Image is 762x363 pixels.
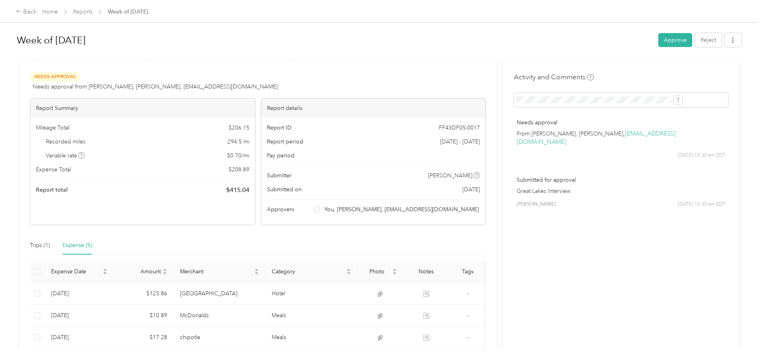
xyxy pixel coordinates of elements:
[45,261,114,283] th: Expense Date
[267,171,292,180] span: Submitter
[265,305,357,327] td: Meals
[517,130,725,146] p: From [PERSON_NAME], [PERSON_NAME],
[346,267,351,272] span: caret-up
[403,261,449,283] th: Notes
[114,261,174,283] th: Amount
[346,271,351,276] span: caret-down
[449,261,486,283] th: Tags
[45,305,114,327] td: 10-1-2025
[30,98,255,118] div: Report Summary
[30,241,50,250] div: Trips (1)
[265,327,357,349] td: Meals
[108,8,148,16] span: Week of [DATE]
[17,31,653,50] h1: Week of September 29 2025
[180,268,253,275] span: Merchant
[392,267,397,272] span: caret-up
[267,124,292,132] span: Report ID
[254,271,259,276] span: caret-down
[174,283,266,305] td: Hilton Garden Inn
[695,33,722,47] button: Reject
[462,185,480,194] span: [DATE]
[120,268,161,275] span: Amount
[357,261,403,283] th: Photo
[51,268,101,275] span: Expense Date
[265,283,357,305] td: Hotel
[227,151,249,160] span: $ 0.70 / mi
[45,283,114,305] td: 10-1-2025
[267,137,303,146] span: Report period
[272,268,345,275] span: Category
[449,305,486,327] td: -
[229,165,249,174] span: $ 208.89
[174,327,266,349] td: chipotle
[439,124,480,132] span: FF43DF05-0017
[33,82,278,91] span: Needs approval from [PERSON_NAME], [PERSON_NAME], [EMAIL_ADDRESS][DOMAIN_NAME]
[103,267,107,272] span: caret-up
[36,124,69,132] span: Mileage Total
[678,152,725,159] span: [DATE] 10:30 am EDT
[36,186,68,194] span: Report total
[42,8,58,15] a: Home
[449,327,486,349] td: -
[428,171,472,180] span: [PERSON_NAME]
[517,118,725,127] p: Needs approval
[658,33,692,47] button: Approve
[265,261,357,283] th: Category
[162,271,167,276] span: caret-down
[717,318,762,363] iframe: Everlance-gr Chat Button Frame
[227,137,249,146] span: 294.5 mi
[514,72,594,82] h4: Activity and Comments
[324,205,479,214] span: You, [PERSON_NAME], [EMAIL_ADDRESS][DOMAIN_NAME]
[517,176,725,184] p: Submitted for approval
[440,137,480,146] span: [DATE] - [DATE]
[678,201,725,208] span: [DATE] 10:30 am EDT
[267,151,294,160] span: Pay period
[103,271,107,276] span: caret-down
[36,165,71,174] span: Expense Total
[254,267,259,272] span: caret-up
[174,261,266,283] th: Merchant
[162,267,167,272] span: caret-up
[45,327,114,349] td: 10-1-2025
[63,241,92,250] div: Expense (5)
[456,268,480,275] div: Tags
[267,205,294,214] span: Approvers
[73,8,93,15] a: Reports
[364,268,391,275] span: Photo
[226,185,249,195] span: $ 415.04
[114,283,174,305] td: $123.86
[229,124,249,132] span: $ 206.15
[46,137,85,146] span: Recorded miles
[467,290,468,297] span: -
[517,201,556,208] span: [PERSON_NAME]
[517,130,676,146] a: [EMAIL_ADDRESS][DOMAIN_NAME]
[174,305,266,327] td: McDonalds
[114,327,174,349] td: $17.28
[392,271,397,276] span: caret-down
[267,185,302,194] span: Submitted on
[114,305,174,327] td: $10.89
[16,7,37,17] div: Back
[261,98,486,118] div: Report details
[467,334,468,341] span: -
[467,312,468,319] span: -
[449,283,486,305] td: -
[30,72,80,81] span: Needs Approval
[46,151,85,160] span: Variable rate
[517,187,725,195] p: Great Lakes Interview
